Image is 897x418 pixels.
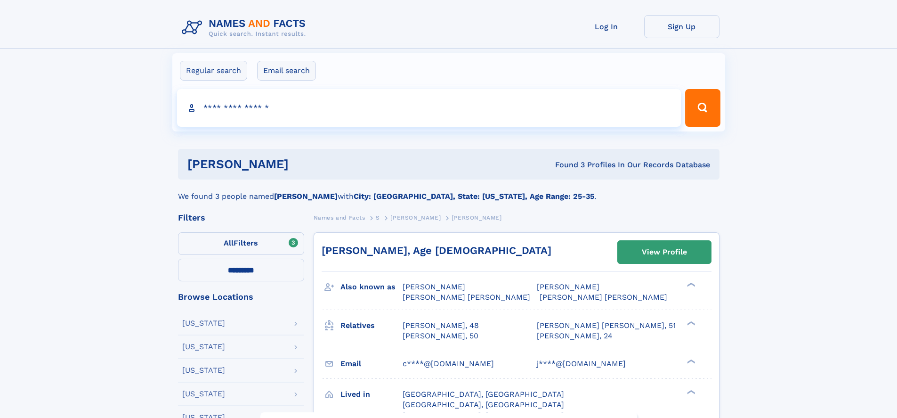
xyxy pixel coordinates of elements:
[224,238,234,247] span: All
[685,358,696,364] div: ❯
[178,232,304,255] label: Filters
[642,241,687,263] div: View Profile
[685,320,696,326] div: ❯
[644,15,719,38] a: Sign Up
[403,400,564,409] span: [GEOGRAPHIC_DATA], [GEOGRAPHIC_DATA]
[182,343,225,351] div: [US_STATE]
[685,282,696,288] div: ❯
[182,320,225,327] div: [US_STATE]
[540,293,667,302] span: [PERSON_NAME] [PERSON_NAME]
[376,214,380,221] span: S
[177,89,681,127] input: search input
[257,61,316,81] label: Email search
[390,212,441,223] a: [PERSON_NAME]
[178,293,304,301] div: Browse Locations
[340,279,403,295] h3: Also known as
[274,192,338,201] b: [PERSON_NAME]
[537,320,676,331] a: [PERSON_NAME] [PERSON_NAME], 51
[403,320,479,331] a: [PERSON_NAME], 48
[403,293,530,302] span: [PERSON_NAME] [PERSON_NAME]
[182,367,225,374] div: [US_STATE]
[376,212,380,223] a: S
[618,241,711,263] a: View Profile
[537,331,613,341] a: [PERSON_NAME], 24
[340,356,403,372] h3: Email
[178,180,719,202] div: We found 3 people named with .
[314,212,365,223] a: Names and Facts
[422,160,710,170] div: Found 3 Profiles In Our Records Database
[180,61,247,81] label: Regular search
[322,245,551,256] a: [PERSON_NAME], Age [DEMOGRAPHIC_DATA]
[403,390,564,399] span: [GEOGRAPHIC_DATA], [GEOGRAPHIC_DATA]
[354,192,594,201] b: City: [GEOGRAPHIC_DATA], State: [US_STATE], Age Range: 25-35
[390,214,441,221] span: [PERSON_NAME]
[178,213,304,222] div: Filters
[340,386,403,402] h3: Lived in
[403,282,465,291] span: [PERSON_NAME]
[187,158,422,170] h1: [PERSON_NAME]
[685,389,696,395] div: ❯
[340,318,403,334] h3: Relatives
[182,390,225,398] div: [US_STATE]
[403,331,478,341] a: [PERSON_NAME], 50
[452,214,502,221] span: [PERSON_NAME]
[685,89,720,127] button: Search Button
[178,15,314,41] img: Logo Names and Facts
[569,15,644,38] a: Log In
[537,282,599,291] span: [PERSON_NAME]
